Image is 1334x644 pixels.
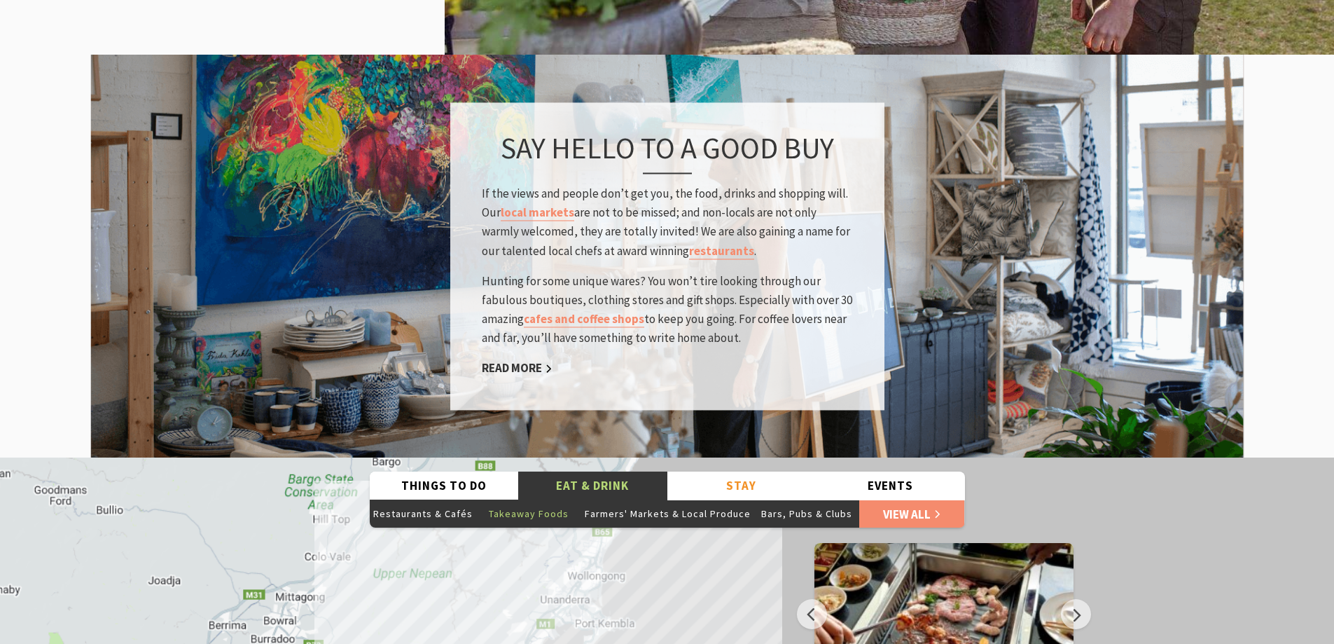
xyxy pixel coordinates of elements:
[482,272,853,348] p: Hunting for some unique wares? You won’t tire looking through our fabulous boutiques, clothing st...
[501,205,574,221] a: local markets
[524,312,644,328] a: cafes and coffee shops
[482,184,853,261] p: If the views and people don’t get you, the food, drinks and shopping will. Our are not to be miss...
[482,361,553,377] a: Read More
[370,472,519,500] button: Things To Do
[754,500,859,528] button: Bars, Pubs & Clubs
[1061,599,1091,629] button: Next
[370,500,476,528] button: Restaurants & Cafés
[518,472,667,500] button: Eat & Drink
[667,472,817,500] button: Stay
[797,599,827,629] button: Previous
[816,472,965,500] button: Events
[482,130,853,174] h3: Say hello to a good buy
[476,500,581,528] button: Takeaway Foods
[689,243,754,259] a: restaurants
[859,500,964,528] a: View All
[581,500,754,528] button: Farmers' Markets & Local Produce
